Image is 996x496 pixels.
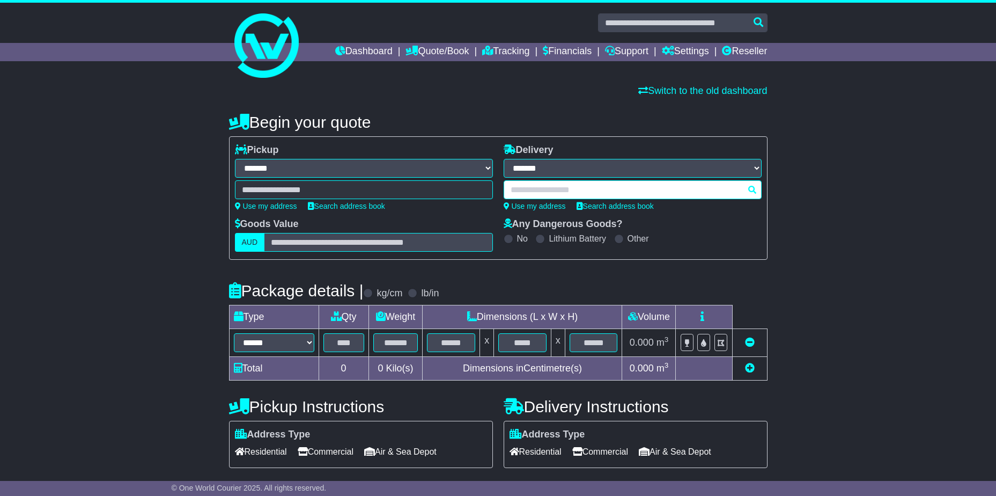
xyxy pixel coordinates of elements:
[423,305,622,329] td: Dimensions (L x W x H)
[229,357,319,381] td: Total
[235,233,265,252] label: AUD
[577,202,654,210] a: Search address book
[504,398,768,415] h4: Delivery Instructions
[229,113,768,131] h4: Begin your quote
[364,443,437,460] span: Air & Sea Depot
[639,443,711,460] span: Air & Sea Depot
[510,429,585,441] label: Address Type
[368,305,423,329] td: Weight
[235,443,287,460] span: Residential
[235,202,297,210] a: Use my address
[510,443,562,460] span: Residential
[405,43,469,61] a: Quote/Book
[229,282,364,300] h4: Package details |
[665,361,669,369] sup: 3
[605,43,648,61] a: Support
[504,218,623,230] label: Any Dangerous Goods?
[622,305,676,329] td: Volume
[549,234,606,244] label: Lithium Battery
[235,218,299,230] label: Goods Value
[319,357,368,381] td: 0
[722,43,767,61] a: Reseller
[630,337,654,348] span: 0.000
[504,202,566,210] a: Use my address
[308,202,385,210] a: Search address book
[480,329,494,357] td: x
[235,429,311,441] label: Address Type
[551,329,565,357] td: x
[543,43,592,61] a: Financials
[504,144,554,156] label: Delivery
[378,363,383,374] span: 0
[229,305,319,329] td: Type
[504,180,762,199] typeahead: Please provide city
[662,43,709,61] a: Settings
[628,234,649,244] label: Other
[172,484,327,492] span: © One World Courier 2025. All rights reserved.
[517,234,528,244] label: No
[335,43,393,61] a: Dashboard
[656,337,669,348] span: m
[229,398,493,415] h4: Pickup Instructions
[745,363,755,374] a: Add new item
[630,363,654,374] span: 0.000
[745,337,755,348] a: Remove this item
[665,335,669,344] sup: 3
[421,288,439,300] label: lb/in
[235,144,279,156] label: Pickup
[423,357,622,381] td: Dimensions in Centimetre(s)
[482,43,529,61] a: Tracking
[572,443,628,460] span: Commercial
[319,305,368,329] td: Qty
[638,85,767,96] a: Switch to the old dashboard
[368,357,423,381] td: Kilo(s)
[298,443,353,460] span: Commercial
[377,288,402,300] label: kg/cm
[656,363,669,374] span: m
